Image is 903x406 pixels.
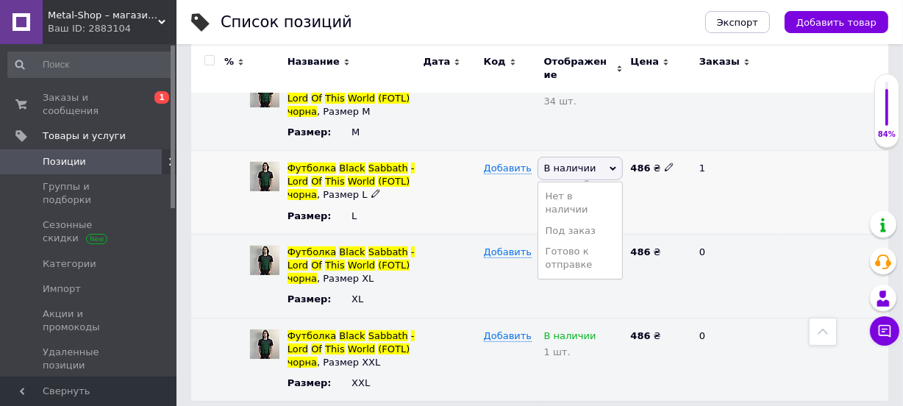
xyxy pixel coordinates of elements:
b: 486 [630,163,650,174]
span: чорна [288,189,317,200]
li: Под заказ [538,221,623,241]
div: Ваш ID: 2883104 [48,22,176,35]
div: Размер : [288,210,351,223]
div: XL [351,293,415,306]
span: % [224,55,234,68]
span: Дата [424,55,451,68]
img: Футболка Black Sabbath - Lord Of This World (FOTL) чорна, Размер XXL [250,330,279,359]
span: Акции и промокоды [43,307,136,334]
span: В наличии [544,163,596,174]
span: Sabbath [368,163,408,174]
div: 0 [690,67,782,151]
div: ₴ [630,162,687,175]
div: Размер : [288,293,351,306]
span: This [325,260,345,271]
span: Lord [288,260,308,271]
span: Of [311,93,322,104]
span: Название [288,55,340,68]
b: 486 [630,246,650,257]
span: Добавить товар [796,17,877,28]
span: Black [339,330,365,341]
b: 486 [630,330,650,341]
span: This [325,93,345,104]
span: Категории [43,257,96,271]
li: Готово к отправке [538,241,623,275]
span: Of [311,343,322,355]
span: - [411,246,415,257]
span: Код [484,55,506,68]
span: Lord [288,93,308,104]
span: This [325,343,345,355]
div: M [351,126,415,139]
span: , Размер M [317,106,370,117]
span: Sabbath [368,246,408,257]
span: Добавить [484,246,532,258]
span: , Размер XL [317,273,374,284]
div: ₴ [630,246,687,259]
span: Black [339,246,365,257]
span: Товары и услуги [43,129,126,143]
span: Заказы и сообщения [43,91,136,118]
span: This [325,176,345,187]
span: , Размер XXL [317,357,380,368]
button: Чат с покупателем [870,316,899,346]
div: 34 шт. [544,96,624,107]
li: Нет в наличии [538,186,623,220]
span: Удаленные позиции [43,346,136,372]
span: Lord [288,176,308,187]
img: Футболка Black Sabbath - Lord Of This World (FOTL) чорна, Размер L [250,162,279,191]
span: Metal-Shop – магазин рок-музики, одягу та атрибутики [48,9,158,22]
span: чорна [288,273,317,284]
div: Размер : [288,377,351,390]
span: Импорт [43,282,81,296]
span: Экспорт [717,17,758,28]
span: Of [311,260,322,271]
div: 0 [690,234,782,318]
span: Позиции [43,155,86,168]
span: 1 [154,91,169,104]
img: Футболка Black Sabbath - Lord Of This World (FOTL) чорна, Размер XL [250,246,279,275]
span: Of [311,176,322,187]
div: 1 [690,151,782,235]
span: (FOTL) [378,176,410,187]
span: World [348,343,375,355]
span: , Размер L [317,189,367,200]
span: чорна [288,106,317,117]
span: Lord [288,343,308,355]
span: чорна [288,357,317,368]
span: В наличии [544,330,596,346]
span: Добавить [484,330,532,342]
button: Добавить товар [785,11,888,33]
div: Размер : [288,126,351,139]
div: L [351,210,415,223]
span: World [348,93,375,104]
div: ₴ [630,330,687,343]
span: Отображение [544,55,613,82]
span: World [348,176,375,187]
span: Black [339,163,365,174]
span: Футболка [288,163,337,174]
span: (FOTL) [378,260,410,271]
div: 84% [875,129,899,140]
span: Сезонные скидки [43,218,136,245]
span: Футболка [288,330,337,341]
div: XXL [351,377,415,390]
span: (FOTL) [378,343,410,355]
span: Sabbath [368,330,408,341]
div: 0 [690,318,782,401]
span: Добавить [484,163,532,174]
span: - [411,330,415,341]
span: (FOTL) [378,93,410,104]
span: Заказы [699,55,740,68]
span: World [348,260,375,271]
span: Цена [630,55,659,68]
span: - [411,163,415,174]
span: Футболка [288,246,337,257]
span: Группы и подборки [43,180,136,207]
div: 1 шт. [544,346,624,357]
button: Экспорт [705,11,770,33]
input: Поиск [7,51,173,78]
div: Список позиций [221,15,352,30]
